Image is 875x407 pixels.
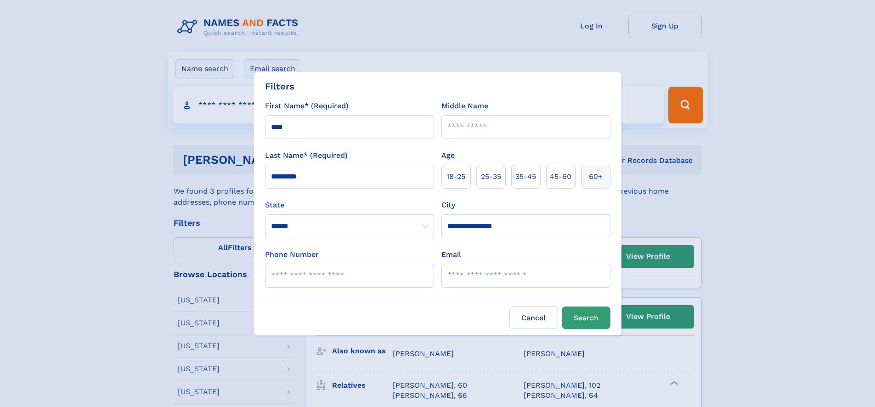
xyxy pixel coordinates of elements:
label: Last Name* (Required) [265,150,348,161]
label: First Name* (Required) [265,100,349,112]
label: Age [441,150,455,161]
span: 35‑45 [515,171,536,182]
label: Cancel [509,307,558,329]
label: City [441,200,455,211]
label: Phone Number [265,249,319,260]
button: Search [562,307,610,329]
span: 45‑60 [550,171,571,182]
span: 18‑25 [446,171,465,182]
label: State [265,200,434,211]
div: Filters [265,79,294,93]
span: 25‑35 [481,171,501,182]
span: 60+ [589,171,603,182]
label: Email [441,249,461,260]
label: Middle Name [441,100,488,112]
